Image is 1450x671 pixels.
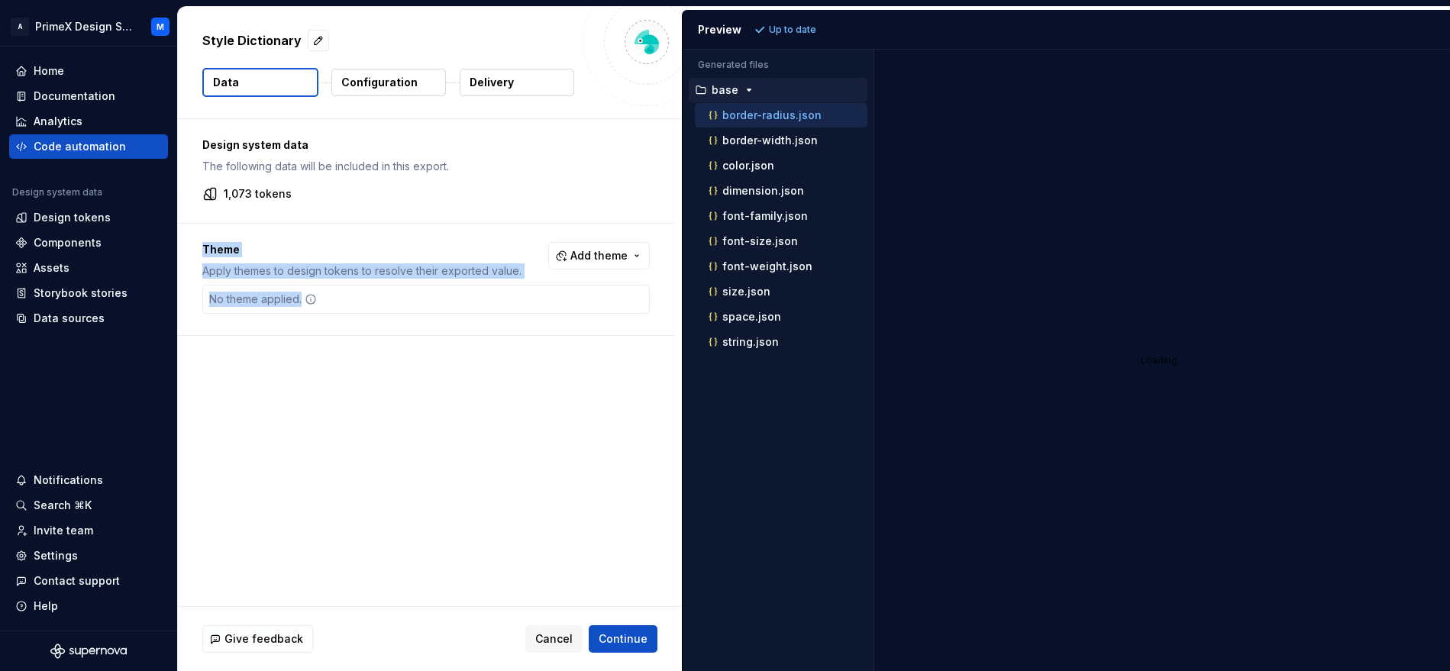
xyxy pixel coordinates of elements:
[34,498,92,513] div: Search ⌘K
[224,186,292,202] p: 1,073 tokens
[695,157,867,174] button: color.json
[9,205,168,230] a: Design tokens
[9,231,168,255] a: Components
[34,114,82,129] div: Analytics
[50,644,127,659] svg: Supernova Logo
[695,334,867,350] button: string.json
[224,631,303,647] span: Give feedback
[34,63,64,79] div: Home
[12,186,102,198] div: Design system data
[722,109,822,121] p: border-radius.json
[722,160,774,172] p: color.json
[722,210,808,222] p: font-family.json
[202,625,313,653] button: Give feedback
[722,134,818,147] p: border-width.json
[202,68,318,97] button: Data
[9,468,168,492] button: Notifications
[9,134,168,159] a: Code automation
[213,75,239,90] p: Data
[9,518,168,543] a: Invite team
[460,69,574,96] button: Delivery
[34,311,105,326] div: Data sources
[11,18,29,36] div: A
[34,598,58,614] div: Help
[9,256,168,280] a: Assets
[695,258,867,275] button: font-weight.json
[695,308,867,325] button: space.json
[331,69,446,96] button: Configuration
[695,182,867,199] button: dimension.json
[599,631,647,647] span: Continue
[203,285,323,313] div: No theme applied.
[9,544,168,568] a: Settings
[695,283,867,300] button: size.json
[695,132,867,149] button: border-width.json
[202,242,522,257] p: Theme
[34,260,69,276] div: Assets
[9,59,168,83] a: Home
[341,75,418,90] p: Configuration
[698,59,858,71] p: Generated files
[769,24,816,36] p: Up to date
[9,281,168,305] a: Storybook stories
[722,311,781,323] p: space.json
[9,84,168,108] a: Documentation
[157,21,164,33] div: M
[695,208,867,224] button: font-family.json
[34,139,126,154] div: Code automation
[689,82,867,98] button: base
[34,89,115,104] div: Documentation
[722,235,798,247] p: font-size.json
[35,19,133,34] div: PrimeX Design System
[34,285,128,301] div: Storybook stories
[202,263,522,279] p: Apply themes to design tokens to resolve their exported value.
[695,107,867,124] button: border-radius.json
[34,573,120,589] div: Contact support
[874,50,1450,671] div: Loading...
[470,75,514,90] p: Delivery
[34,210,111,225] div: Design tokens
[548,242,650,269] button: Add theme
[722,285,770,298] p: size.json
[695,233,867,250] button: font-size.json
[202,159,650,174] p: The following data will be included in this export.
[722,185,804,197] p: dimension.json
[712,84,738,96] p: base
[535,631,573,647] span: Cancel
[570,248,628,263] span: Add theme
[9,569,168,593] button: Contact support
[9,594,168,618] button: Help
[202,137,650,153] p: Design system data
[34,235,102,250] div: Components
[9,306,168,331] a: Data sources
[9,493,168,518] button: Search ⌘K
[722,336,779,348] p: string.json
[589,625,657,653] button: Continue
[34,473,103,488] div: Notifications
[202,31,302,50] p: Style Dictionary
[698,22,741,37] div: Preview
[34,523,93,538] div: Invite team
[3,10,174,43] button: APrimeX Design SystemM
[34,548,78,563] div: Settings
[525,625,583,653] button: Cancel
[722,260,812,273] p: font-weight.json
[9,109,168,134] a: Analytics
